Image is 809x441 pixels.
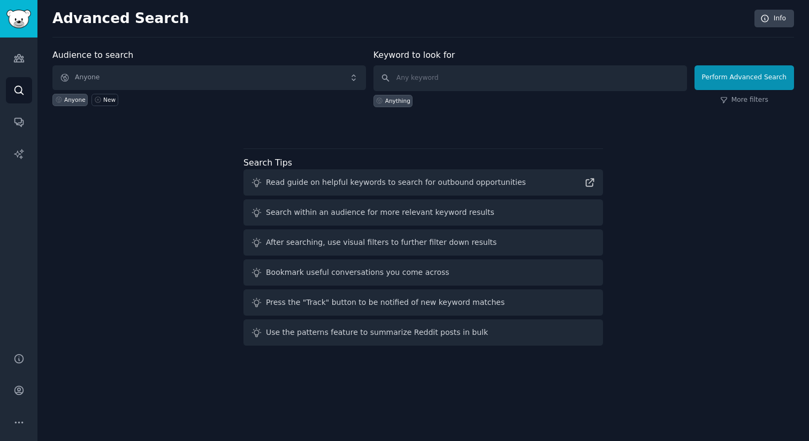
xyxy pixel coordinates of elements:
[266,177,526,188] div: Read guide on helpful keywords to search for outbound opportunities
[373,65,687,91] input: Any keyword
[373,50,455,60] label: Keyword to look for
[266,207,494,218] div: Search within an audience for more relevant keyword results
[266,237,497,248] div: After searching, use visual filters to further filter down results
[694,65,794,90] button: Perform Advanced Search
[64,96,86,103] div: Anyone
[266,267,449,278] div: Bookmark useful conversations you come across
[266,297,505,308] div: Press the "Track" button to be notified of new keyword matches
[91,94,118,106] a: New
[720,95,768,105] a: More filters
[754,10,794,28] a: Info
[52,50,133,60] label: Audience to search
[6,10,31,28] img: GummySearch logo
[52,65,366,90] button: Anyone
[385,97,410,104] div: Anything
[103,96,116,103] div: New
[266,327,488,338] div: Use the patterns feature to summarize Reddit posts in bulk
[243,158,292,168] label: Search Tips
[52,10,749,27] h2: Advanced Search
